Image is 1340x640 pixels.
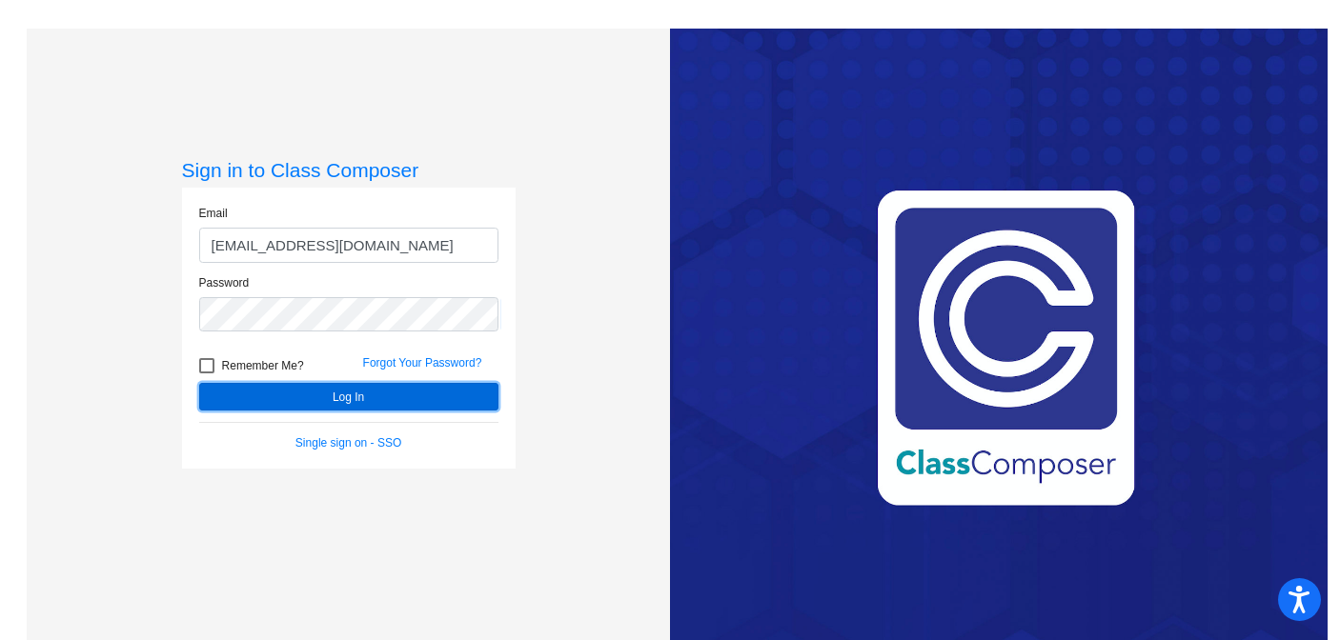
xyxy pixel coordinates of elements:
[199,383,498,410] button: Log In
[199,274,250,291] label: Password
[363,356,482,370] a: Forgot Your Password?
[182,158,516,182] h3: Sign in to Class Composer
[199,205,228,222] label: Email
[222,354,304,377] span: Remember Me?
[295,436,401,450] a: Single sign on - SSO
